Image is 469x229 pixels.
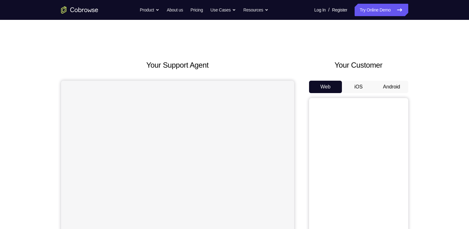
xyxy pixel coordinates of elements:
[332,4,347,16] a: Register
[61,6,98,14] a: Go to the home page
[309,60,408,71] h2: Your Customer
[167,4,183,16] a: About us
[342,81,375,93] button: iOS
[140,4,159,16] button: Product
[314,4,326,16] a: Log In
[210,4,236,16] button: Use Cases
[243,4,268,16] button: Resources
[61,60,294,71] h2: Your Support Agent
[328,6,330,14] span: /
[355,4,408,16] a: Try Online Demo
[309,81,342,93] button: Web
[190,4,203,16] a: Pricing
[375,81,408,93] button: Android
